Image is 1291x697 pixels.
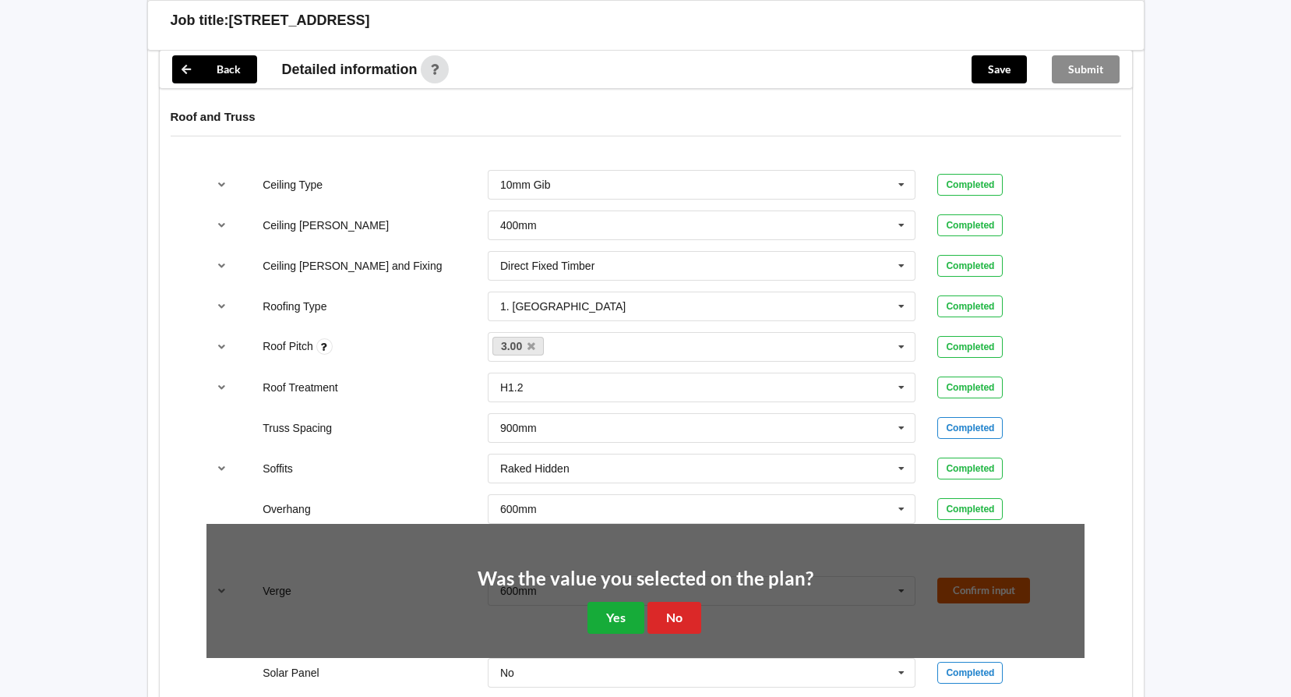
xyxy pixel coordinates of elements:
[206,252,237,280] button: reference-toggle
[206,171,237,199] button: reference-toggle
[206,333,237,361] button: reference-toggle
[500,667,514,678] div: No
[263,260,442,272] label: Ceiling [PERSON_NAME] and Fixing
[478,567,813,591] h2: Was the value you selected on the plan?
[171,12,229,30] h3: Job title:
[500,504,537,515] div: 600mm
[263,340,316,352] label: Roof Pitch
[263,422,332,434] label: Truss Spacing
[937,174,1003,196] div: Completed
[937,417,1003,439] div: Completed
[937,662,1003,684] div: Completed
[937,336,1003,358] div: Completed
[500,423,537,433] div: 900mm
[206,211,237,239] button: reference-toggle
[229,12,370,30] h3: [STREET_ADDRESS]
[500,463,570,474] div: Raked Hidden
[263,503,310,515] label: Overhang
[972,55,1027,83] button: Save
[282,62,418,76] span: Detailed information
[206,292,237,320] button: reference-toggle
[263,179,323,191] label: Ceiling Type
[500,179,551,190] div: 10mm Gib
[172,55,257,83] button: Back
[647,602,701,634] button: No
[937,295,1003,317] div: Completed
[937,498,1003,520] div: Completed
[937,377,1003,398] div: Completed
[937,255,1003,277] div: Completed
[587,602,644,634] button: Yes
[206,373,237,402] button: reference-toggle
[263,462,293,475] label: Soffits
[263,381,338,394] label: Roof Treatment
[500,382,524,393] div: H1.2
[500,301,626,312] div: 1. [GEOGRAPHIC_DATA]
[263,219,389,232] label: Ceiling [PERSON_NAME]
[500,260,594,271] div: Direct Fixed Timber
[171,109,1121,124] h4: Roof and Truss
[263,300,326,313] label: Roofing Type
[263,667,319,679] label: Solar Panel
[937,214,1003,236] div: Completed
[206,455,237,483] button: reference-toggle
[500,220,537,231] div: 400mm
[492,337,544,356] a: 3.00
[937,458,1003,479] div: Completed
